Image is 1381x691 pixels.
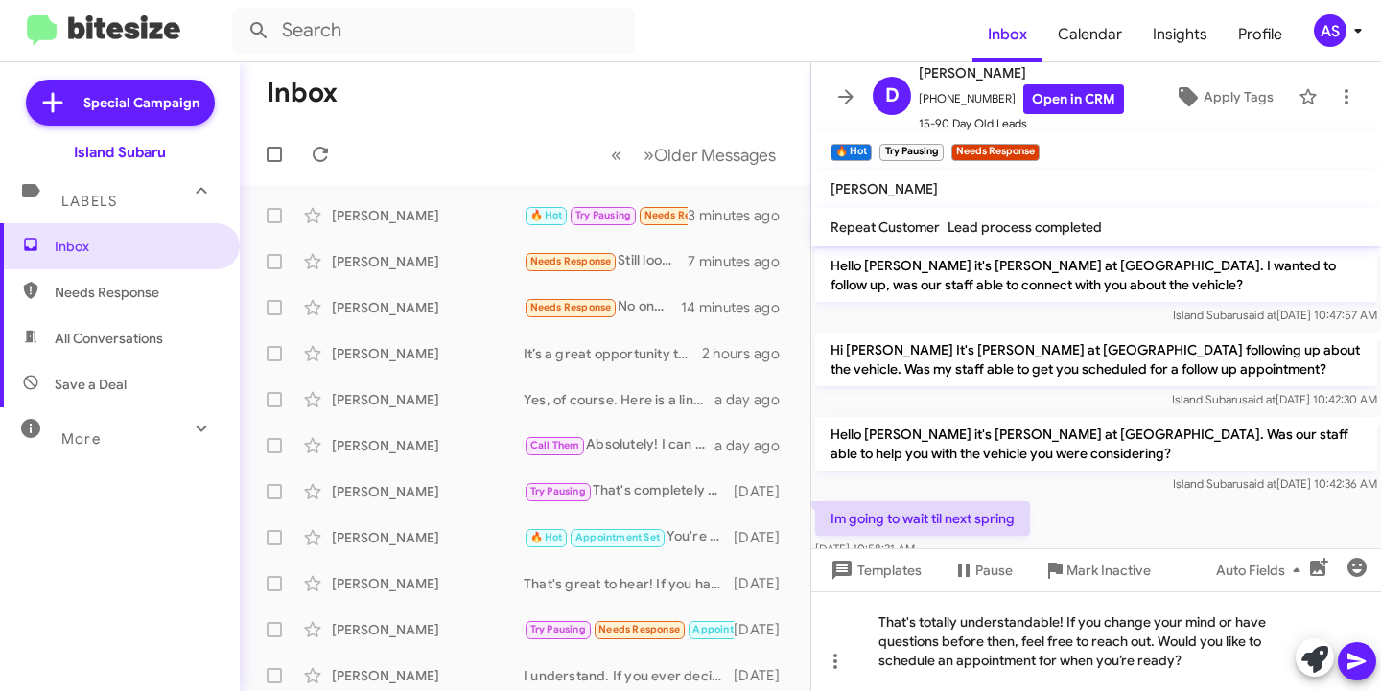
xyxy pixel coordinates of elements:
[1158,80,1289,114] button: Apply Tags
[524,666,734,685] div: I understand. If you ever decide to sell your vehicle or have questions in the future, feel free ...
[61,193,117,210] span: Labels
[332,298,524,317] div: [PERSON_NAME]
[524,204,688,226] div: Im going to wait til next spring
[524,344,702,363] div: It’s a great opportunity to see what your Forester is worth! In order to determine how much your ...
[332,482,524,501] div: [PERSON_NAME]
[575,531,660,543] span: Appointment Set
[885,81,900,111] span: D
[530,255,612,267] span: Needs Response
[611,143,621,167] span: «
[332,574,524,593] div: [PERSON_NAME]
[55,375,127,394] span: Save a Deal
[1243,308,1276,322] span: said at
[74,143,166,162] div: Island Subaru
[599,135,633,174] button: Previous
[61,430,101,448] span: More
[654,145,776,166] span: Older Messages
[232,8,635,54] input: Search
[815,248,1377,302] p: Hello [PERSON_NAME] it's [PERSON_NAME] at [GEOGRAPHIC_DATA]. I wanted to follow up, was our staff...
[332,252,524,271] div: [PERSON_NAME]
[734,666,795,685] div: [DATE]
[811,591,1381,691] div: That's totally understandable! If you change your mind or have questions before then, feel free t...
[83,93,199,112] span: Special Campaign
[332,206,524,225] div: [PERSON_NAME]
[530,439,580,451] span: Call Them
[919,84,1124,114] span: [PHONE_NUMBER]
[815,333,1377,386] p: Hi [PERSON_NAME] It's [PERSON_NAME] at [GEOGRAPHIC_DATA] following up about the vehicle. Was my s...
[831,144,872,161] small: 🔥 Hot
[55,329,163,348] span: All Conversations
[1173,308,1377,322] span: Island Subaru [DATE] 10:47:57 AM
[714,390,795,409] div: a day ago
[692,623,777,635] span: Appointment Set
[1298,14,1360,47] button: AS
[688,206,795,225] div: 3 minutes ago
[524,526,734,548] div: You're welcome! Looking forward to seeing you on the 20th at 2:00 PM.
[975,553,1013,587] span: Pause
[734,482,795,501] div: [DATE]
[1066,553,1151,587] span: Mark Inactive
[530,531,563,543] span: 🔥 Hot
[1243,476,1276,491] span: said at
[1314,14,1346,47] div: AS
[575,209,631,221] span: Try Pausing
[948,219,1102,236] span: Lead process completed
[332,666,524,685] div: [PERSON_NAME]
[530,623,586,635] span: Try Pausing
[530,209,563,221] span: 🔥 Hot
[332,344,524,363] div: [PERSON_NAME]
[937,553,1028,587] button: Pause
[332,436,524,455] div: [PERSON_NAME]
[524,390,714,409] div: Yes, of course. Here is a link to our pre-owned inventory. [URL][DOMAIN_NAME].
[1201,553,1323,587] button: Auto Fields
[55,283,218,302] span: Needs Response
[831,219,940,236] span: Repeat Customer
[1204,80,1274,114] span: Apply Tags
[267,78,338,108] h1: Inbox
[1216,553,1308,587] span: Auto Fields
[831,180,938,197] span: [PERSON_NAME]
[734,574,795,593] div: [DATE]
[632,135,787,174] button: Next
[734,620,795,639] div: [DATE]
[644,209,726,221] span: Needs Response
[811,553,937,587] button: Templates
[55,237,218,256] span: Inbox
[681,298,795,317] div: 14 minutes ago
[524,434,714,456] div: Absolutely! I can follow up with you at the end of the year to discuss your options. Just let me ...
[1137,7,1223,62] a: Insights
[1242,392,1276,406] span: said at
[598,623,680,635] span: Needs Response
[1023,84,1124,114] a: Open in CRM
[524,296,681,318] div: No one reached out. I'm waiting for the 2026 model. Please reach out until then.
[714,436,795,455] div: a day ago
[734,528,795,547] div: [DATE]
[332,390,524,409] div: [PERSON_NAME]
[688,252,795,271] div: 7 minutes ago
[879,144,943,161] small: Try Pausing
[919,114,1124,133] span: 15-90 Day Old Leads
[1028,553,1166,587] button: Mark Inactive
[1223,7,1298,62] a: Profile
[524,480,734,502] div: That's completely understandable! If you're considering selling your vehicle in the future, let u...
[1173,476,1377,491] span: Island Subaru [DATE] 10:42:36 AM
[1042,7,1137,62] a: Calendar
[815,541,915,556] span: [DATE] 10:58:31 AM
[530,485,586,497] span: Try Pausing
[702,344,795,363] div: 2 hours ago
[524,574,734,593] div: That's great to hear! If you have any questions or need assistance with your current vehicle, fee...
[332,528,524,547] div: [PERSON_NAME]
[524,250,688,272] div: Still looking. Want 2014 Subaru Forester or Outback less then $15,000.00. No accidents, mileage 5...
[815,501,1030,536] p: Im going to wait til next spring
[1172,392,1377,406] span: Island Subaru [DATE] 10:42:30 AM
[951,144,1040,161] small: Needs Response
[26,80,215,126] a: Special Campaign
[815,417,1377,471] p: Hello [PERSON_NAME] it's [PERSON_NAME] at [GEOGRAPHIC_DATA]. Was our staff able to help you with ...
[524,618,734,640] div: Yes Ty I'll be in touch in a few months
[827,553,922,587] span: Templates
[972,7,1042,62] a: Inbox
